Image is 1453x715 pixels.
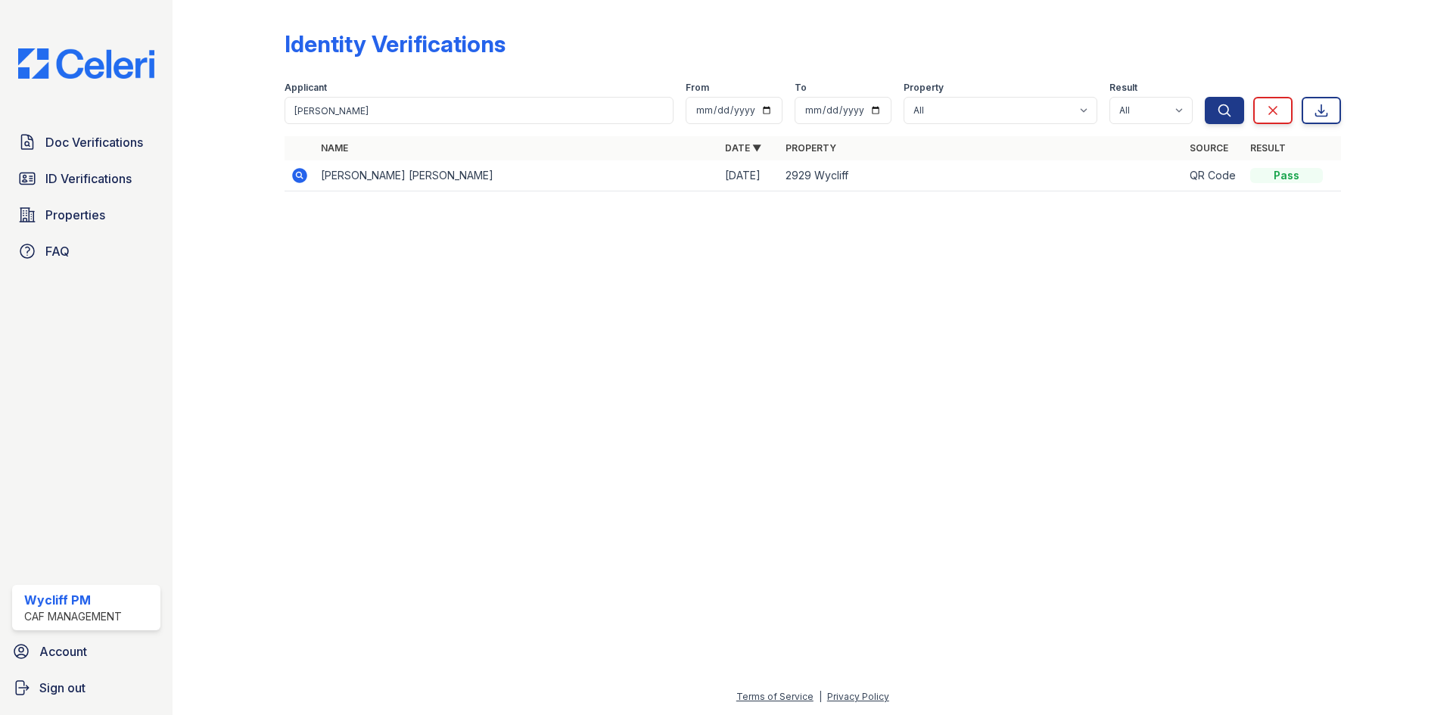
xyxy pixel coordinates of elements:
[1109,82,1137,94] label: Result
[1250,168,1323,183] div: Pass
[725,142,761,154] a: Date ▼
[24,591,122,609] div: Wycliff PM
[321,142,348,154] a: Name
[6,636,166,667] a: Account
[285,82,327,94] label: Applicant
[12,163,160,194] a: ID Verifications
[827,691,889,702] a: Privacy Policy
[45,169,132,188] span: ID Verifications
[12,127,160,157] a: Doc Verifications
[686,82,709,94] label: From
[1184,160,1244,191] td: QR Code
[39,642,87,661] span: Account
[24,609,122,624] div: CAF Management
[39,679,86,697] span: Sign out
[1190,142,1228,154] a: Source
[12,200,160,230] a: Properties
[12,236,160,266] a: FAQ
[45,206,105,224] span: Properties
[6,673,166,703] a: Sign out
[779,160,1184,191] td: 2929 Wycliff
[719,160,779,191] td: [DATE]
[795,82,807,94] label: To
[315,160,719,191] td: [PERSON_NAME] [PERSON_NAME]
[45,133,143,151] span: Doc Verifications
[45,242,70,260] span: FAQ
[285,30,506,58] div: Identity Verifications
[6,48,166,79] img: CE_Logo_Blue-a8612792a0a2168367f1c8372b55b34899dd931a85d93a1a3d3e32e68fde9ad4.png
[736,691,814,702] a: Terms of Service
[285,97,674,124] input: Search by name or phone number
[786,142,836,154] a: Property
[904,82,944,94] label: Property
[819,691,822,702] div: |
[1250,142,1286,154] a: Result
